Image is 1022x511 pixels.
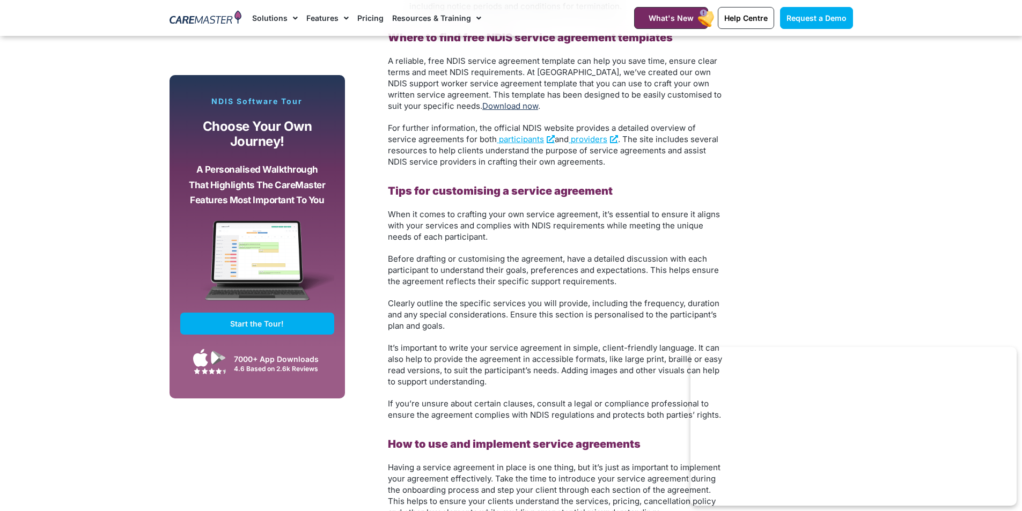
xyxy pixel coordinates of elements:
div: 4.6 Based on 2.6k Reviews [234,365,329,373]
span: When it comes to crafting your own service agreement, it’s essential to ensure it aligns with you... [388,209,720,242]
span: What's New [649,13,694,23]
span: For further information, the official NDIS website provides a detailed overview of service agreem... [388,123,696,144]
img: Apple App Store Icon [193,349,208,367]
a: Request a Demo [780,7,853,29]
span: If you’re unsure about certain clauses, consult a legal or compliance professional to ensure the ... [388,398,721,420]
a: Start the Tour! [180,313,335,335]
span: and [555,134,569,144]
span: Request a Demo [786,13,847,23]
p: NDIS Software Tour [180,97,335,106]
span: participants [499,134,544,144]
b: Where to find free NDIS service agreement templates [388,31,673,44]
span: A reliable, free NDIS service agreement template can help you save time, ensure clear terms and m... [388,56,722,111]
span: Help Centre [724,13,768,23]
img: CareMaster Logo [170,10,242,26]
a: What's New [634,7,708,29]
p: Choose your own journey! [188,119,327,150]
span: It’s important to write your service agreement in simple, client-friendly language. It can also h... [388,343,722,387]
a: Help Centre [718,7,774,29]
img: Google Play App Icon [211,350,226,366]
b: How to use and implement service agreements [388,438,641,450]
img: CareMaster Software Mockup on Screen [180,220,335,313]
a: providers [569,134,618,144]
a: Download now [482,101,538,111]
iframe: Popup CTA [690,347,1017,506]
p: A personalised walkthrough that highlights the CareMaster features most important to you [188,162,327,208]
span: Start the Tour! [230,319,284,328]
span: Before drafting or customising the agreement, have a detailed discussion with each participant to... [388,254,719,286]
span: . The site includes several resources to help clients understand the purpose of service agreement... [388,134,718,167]
a: participants [497,134,555,144]
span: Clearly outline the specific services you will provide, including the frequency, duration and any... [388,298,719,331]
div: 7000+ App Downloads [234,353,329,365]
img: Google Play Store App Review Stars [194,368,226,374]
b: Tips for customising a service agreement [388,184,613,197]
span: providers [571,134,607,144]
